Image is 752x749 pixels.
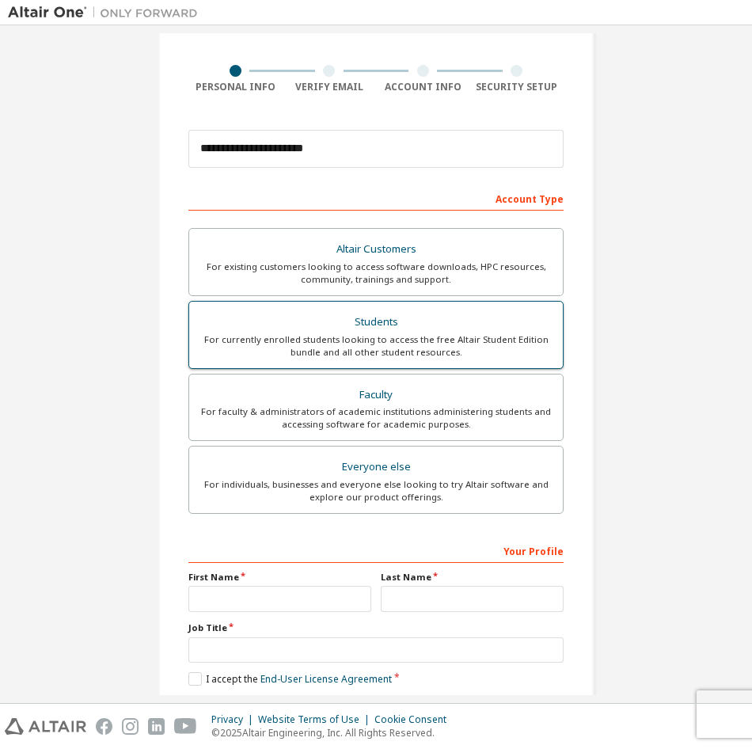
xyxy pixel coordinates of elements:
img: linkedin.svg [148,718,165,735]
div: For faculty & administrators of academic institutions administering students and accessing softwa... [199,405,553,431]
label: Last Name [381,571,564,584]
div: Your Profile [188,538,564,563]
div: Security Setup [470,81,564,93]
div: For currently enrolled students looking to access the free Altair Student Edition bundle and all ... [199,333,553,359]
img: youtube.svg [174,718,197,735]
p: © 2025 Altair Engineering, Inc. All Rights Reserved. [211,726,456,739]
div: Website Terms of Use [258,713,374,726]
div: For individuals, businesses and everyone else looking to try Altair software and explore our prod... [199,478,553,504]
div: Students [199,311,553,333]
img: altair_logo.svg [5,718,86,735]
div: Verify Email [283,81,377,93]
img: facebook.svg [96,718,112,735]
div: Faculty [199,384,553,406]
div: Everyone else [199,456,553,478]
img: Altair One [8,5,206,21]
a: End-User License Agreement [260,672,392,686]
label: Job Title [188,622,564,634]
div: Account Info [376,81,470,93]
img: instagram.svg [122,718,139,735]
div: Altair Customers [199,238,553,260]
div: For existing customers looking to access software downloads, HPC resources, community, trainings ... [199,260,553,286]
div: Personal Info [188,81,283,93]
label: First Name [188,571,371,584]
div: Cookie Consent [374,713,456,726]
label: I accept the [188,672,392,686]
div: Privacy [211,713,258,726]
div: Account Type [188,185,564,211]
